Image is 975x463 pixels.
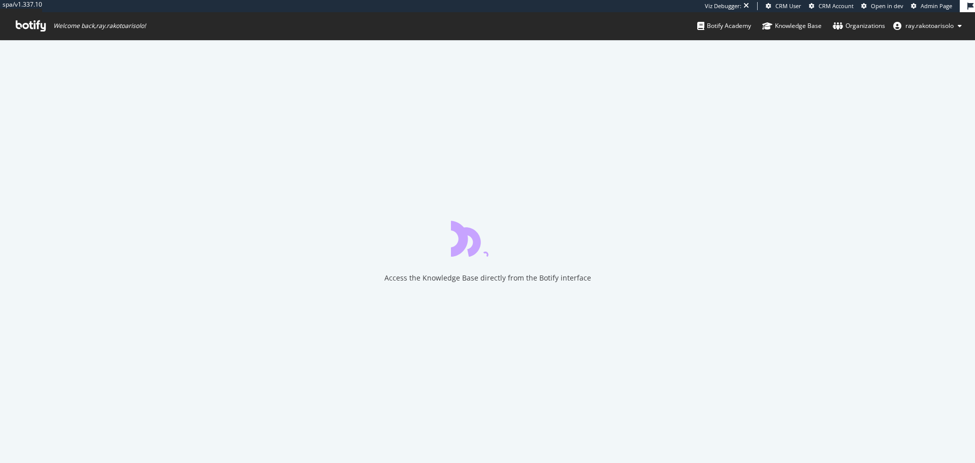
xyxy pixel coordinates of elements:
[861,2,903,10] a: Open in dev
[833,21,885,31] div: Organizations
[833,12,885,40] a: Organizations
[819,2,854,10] span: CRM Account
[762,21,822,31] div: Knowledge Base
[705,2,741,10] div: Viz Debugger:
[905,21,954,30] span: ray.rakotoarisolo
[762,12,822,40] a: Knowledge Base
[384,273,591,283] div: Access the Knowledge Base directly from the Botify interface
[809,2,854,10] a: CRM Account
[775,2,801,10] span: CRM User
[885,18,970,34] button: ray.rakotoarisolo
[697,12,751,40] a: Botify Academy
[911,2,952,10] a: Admin Page
[53,22,146,30] span: Welcome back, ray.rakotoarisolo !
[766,2,801,10] a: CRM User
[451,220,524,257] div: animation
[921,2,952,10] span: Admin Page
[697,21,751,31] div: Botify Academy
[871,2,903,10] span: Open in dev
